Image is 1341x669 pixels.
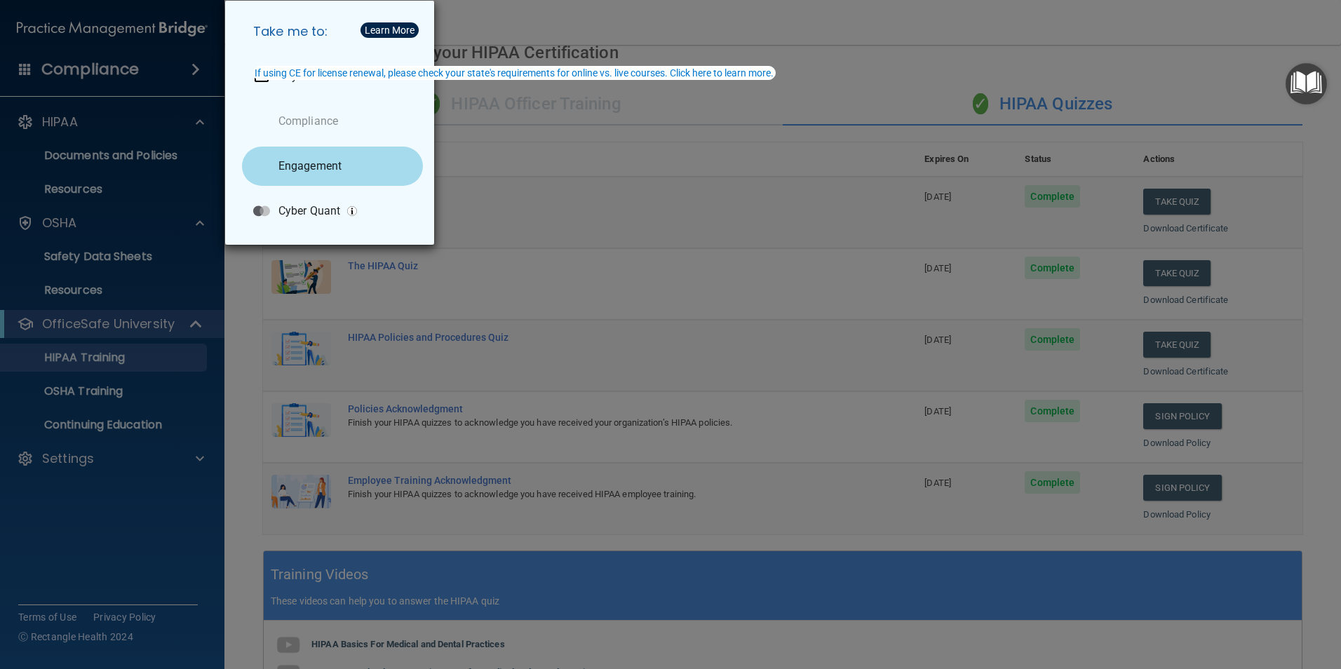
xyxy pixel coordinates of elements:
[242,12,423,51] h5: Take me to:
[1286,63,1327,104] button: Open Resource Center
[278,159,342,173] p: Engagement
[252,66,776,80] button: If using CE for license renewal, please check your state's requirements for online vs. live cours...
[242,57,423,96] a: Payments
[1098,569,1324,626] iframe: Drift Widget Chat Controller
[242,147,423,186] a: Engagement
[255,68,774,78] div: If using CE for license renewal, please check your state's requirements for online vs. live cours...
[360,22,419,38] button: Learn More
[278,204,340,218] p: Cyber Quant
[242,102,423,141] a: Compliance
[242,191,423,231] a: Cyber Quant
[365,25,415,35] div: Learn More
